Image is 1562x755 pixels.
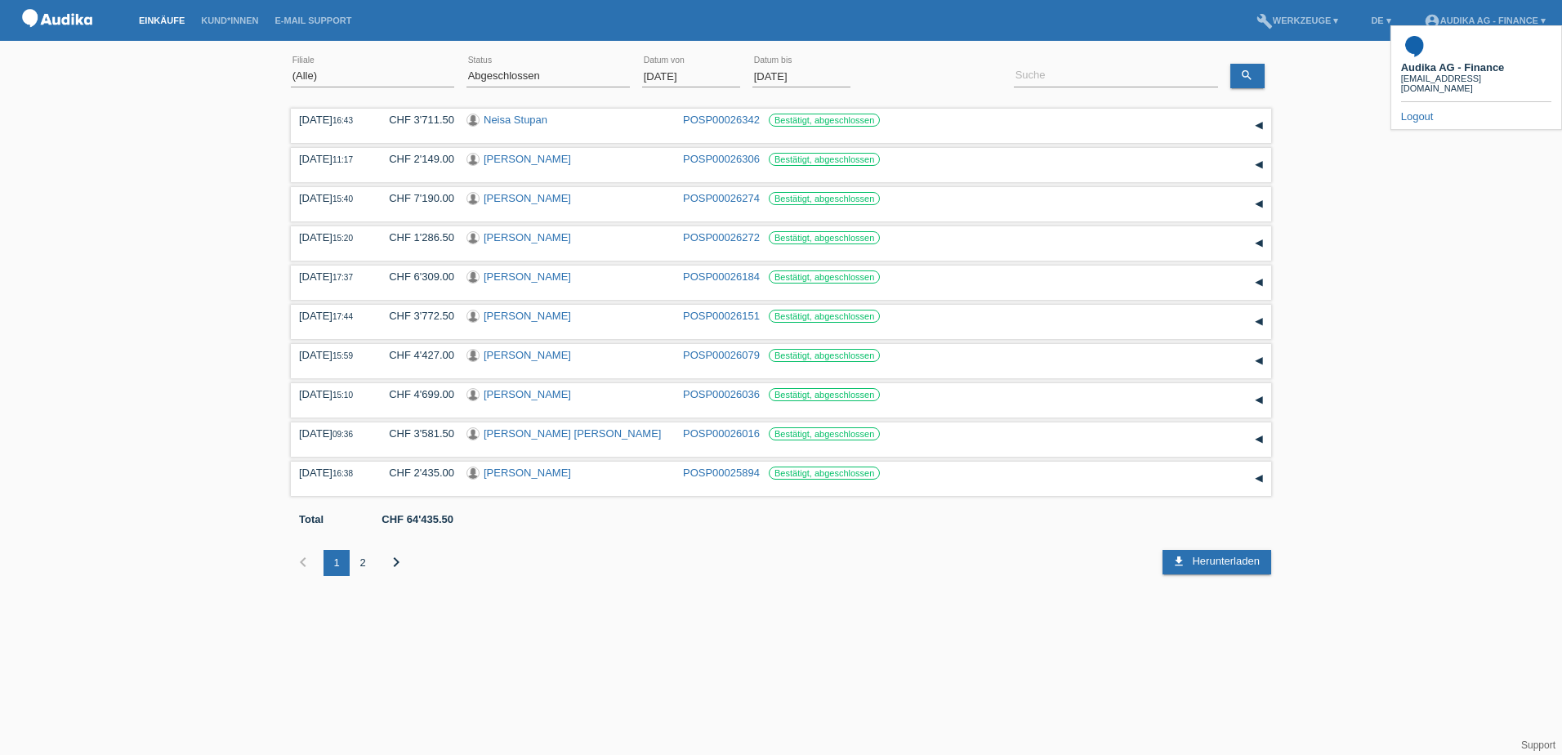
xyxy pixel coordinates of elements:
[377,231,454,243] div: CHF 1'286.50
[683,427,760,440] a: POSP00026016
[769,153,880,166] label: Bestätigt, abgeschlossen
[332,194,353,203] span: 15:40
[1247,467,1271,491] div: auf-/zuklappen
[299,153,364,165] div: [DATE]
[1424,13,1440,29] i: account_circle
[484,467,571,479] a: [PERSON_NAME]
[332,351,353,360] span: 15:59
[1192,555,1259,567] span: Herunterladen
[1416,16,1554,25] a: account_circleAudika AG - Finance ▾
[377,153,454,165] div: CHF 2'149.00
[267,16,360,25] a: E-Mail Support
[769,467,880,480] label: Bestätigt, abgeschlossen
[299,467,364,479] div: [DATE]
[1401,61,1505,74] b: Audika AG - Finance
[377,192,454,204] div: CHF 7'190.00
[769,388,880,401] label: Bestätigt, abgeschlossen
[377,467,454,479] div: CHF 2'435.00
[386,552,406,572] i: chevron_right
[683,114,760,126] a: POSP00026342
[484,427,661,440] a: [PERSON_NAME] [PERSON_NAME]
[299,310,364,322] div: [DATE]
[332,273,353,282] span: 17:37
[1247,388,1271,413] div: auf-/zuklappen
[299,192,364,204] div: [DATE]
[683,467,760,479] a: POSP00025894
[299,349,364,361] div: [DATE]
[332,116,353,125] span: 16:43
[1247,310,1271,334] div: auf-/zuklappen
[299,388,364,400] div: [DATE]
[769,427,880,440] label: Bestätigt, abgeschlossen
[193,16,266,25] a: Kund*innen
[1363,16,1399,25] a: DE ▾
[377,270,454,283] div: CHF 6'309.00
[683,270,760,283] a: POSP00026184
[484,388,571,400] a: [PERSON_NAME]
[1172,555,1185,568] i: download
[484,231,571,243] a: [PERSON_NAME]
[1247,349,1271,373] div: auf-/zuklappen
[683,349,760,361] a: POSP00026079
[1230,64,1265,88] a: search
[769,114,880,127] label: Bestätigt, abgeschlossen
[683,388,760,400] a: POSP00026036
[377,388,454,400] div: CHF 4'699.00
[332,312,353,321] span: 17:44
[484,192,571,204] a: [PERSON_NAME]
[769,231,880,244] label: Bestätigt, abgeschlossen
[484,153,571,165] a: [PERSON_NAME]
[484,349,571,361] a: [PERSON_NAME]
[332,234,353,243] span: 15:20
[299,114,364,126] div: [DATE]
[293,552,313,572] i: chevron_left
[683,231,760,243] a: POSP00026272
[769,349,880,362] label: Bestätigt, abgeschlossen
[1247,114,1271,138] div: auf-/zuklappen
[484,270,571,283] a: [PERSON_NAME]
[1401,33,1427,59] img: 17955_square.png
[1247,153,1271,177] div: auf-/zuklappen
[769,270,880,284] label: Bestätigt, abgeschlossen
[1247,231,1271,256] div: auf-/zuklappen
[683,192,760,204] a: POSP00026274
[1247,192,1271,217] div: auf-/zuklappen
[382,513,453,525] b: CHF 64'435.50
[484,310,571,322] a: [PERSON_NAME]
[683,153,760,165] a: POSP00026306
[299,270,364,283] div: [DATE]
[377,427,454,440] div: CHF 3'581.50
[1247,427,1271,452] div: auf-/zuklappen
[299,513,324,525] b: Total
[377,114,454,126] div: CHF 3'711.50
[1163,550,1271,574] a: download Herunterladen
[1401,74,1551,93] div: [EMAIL_ADDRESS][DOMAIN_NAME]
[332,430,353,439] span: 09:36
[299,427,364,440] div: [DATE]
[1240,69,1253,82] i: search
[16,32,98,44] a: POS — MF Group
[683,310,760,322] a: POSP00026151
[332,155,353,164] span: 11:17
[131,16,193,25] a: Einkäufe
[377,310,454,322] div: CHF 3'772.50
[1521,739,1555,751] a: Support
[332,391,353,400] span: 15:10
[769,310,880,323] label: Bestätigt, abgeschlossen
[350,550,376,576] div: 2
[484,114,547,126] a: Neisa Stupan
[332,469,353,478] span: 16:38
[1248,16,1347,25] a: buildWerkzeuge ▾
[377,349,454,361] div: CHF 4'427.00
[299,231,364,243] div: [DATE]
[1256,13,1273,29] i: build
[769,192,880,205] label: Bestätigt, abgeschlossen
[324,550,350,576] div: 1
[1247,270,1271,295] div: auf-/zuklappen
[1401,110,1434,123] a: Logout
